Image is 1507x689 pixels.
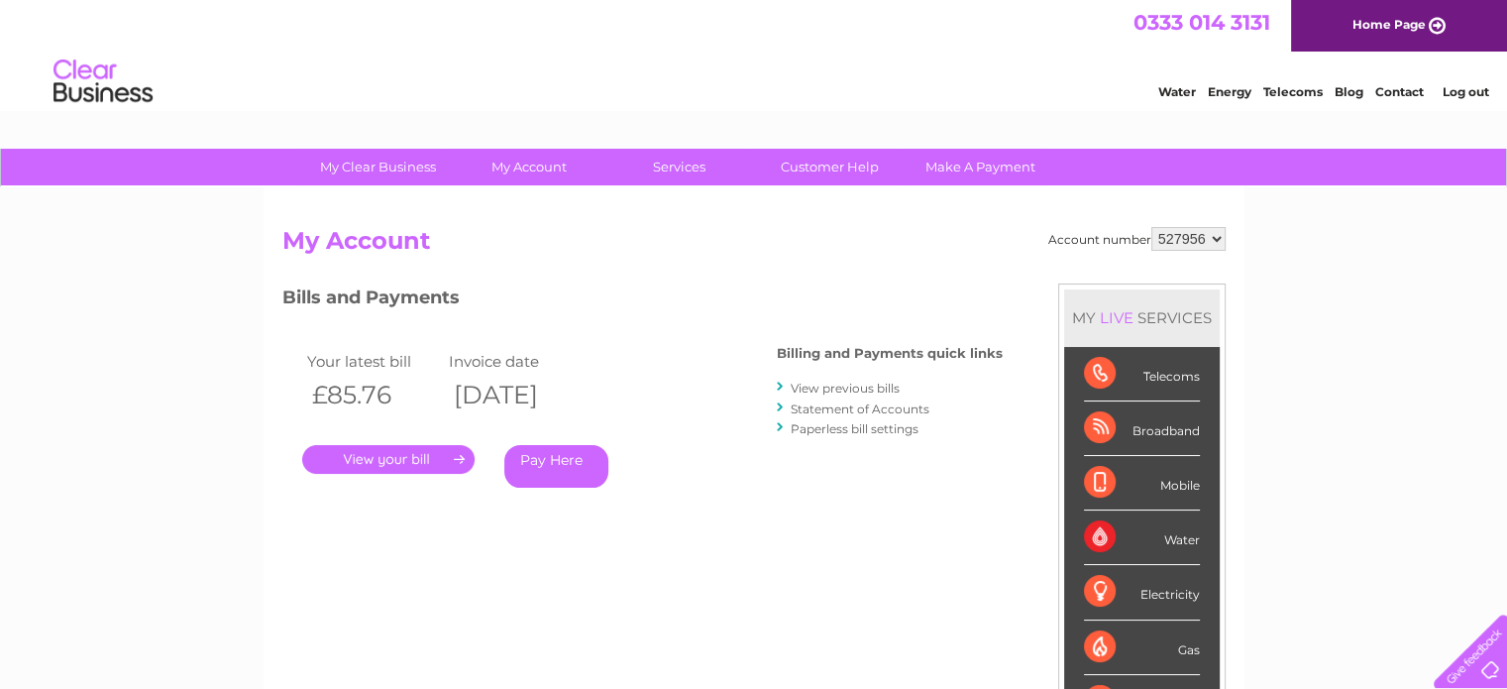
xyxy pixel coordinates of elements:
a: . [302,445,475,474]
a: Blog [1335,84,1363,99]
a: My Account [447,149,610,185]
a: Pay Here [504,445,608,488]
a: Water [1158,84,1196,99]
a: 0333 014 3131 [1133,10,1270,35]
th: £85.76 [302,375,445,415]
a: Customer Help [748,149,912,185]
a: Services [597,149,761,185]
a: Log out [1442,84,1488,99]
h3: Bills and Payments [282,284,1003,318]
a: Telecoms [1263,84,1323,99]
img: logo.png [53,52,154,112]
div: Mobile [1084,456,1200,511]
div: Gas [1084,621,1200,675]
a: Energy [1208,84,1251,99]
a: Statement of Accounts [791,402,929,416]
a: My Clear Business [296,149,460,185]
h4: Billing and Payments quick links [777,346,1003,361]
a: Make A Payment [899,149,1062,185]
div: MY SERVICES [1064,289,1220,346]
div: Broadband [1084,402,1200,456]
div: Account number [1048,227,1226,251]
div: LIVE [1096,308,1137,327]
div: Electricity [1084,565,1200,620]
td: Your latest bill [302,348,445,375]
a: View previous bills [791,381,900,396]
div: Water [1084,511,1200,565]
a: Contact [1375,84,1424,99]
th: [DATE] [444,375,587,415]
td: Invoice date [444,348,587,375]
div: Telecoms [1084,347,1200,402]
a: Paperless bill settings [791,421,918,436]
div: Clear Business is a trading name of Verastar Limited (registered in [GEOGRAPHIC_DATA] No. 3667643... [286,11,1223,96]
h2: My Account [282,227,1226,265]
